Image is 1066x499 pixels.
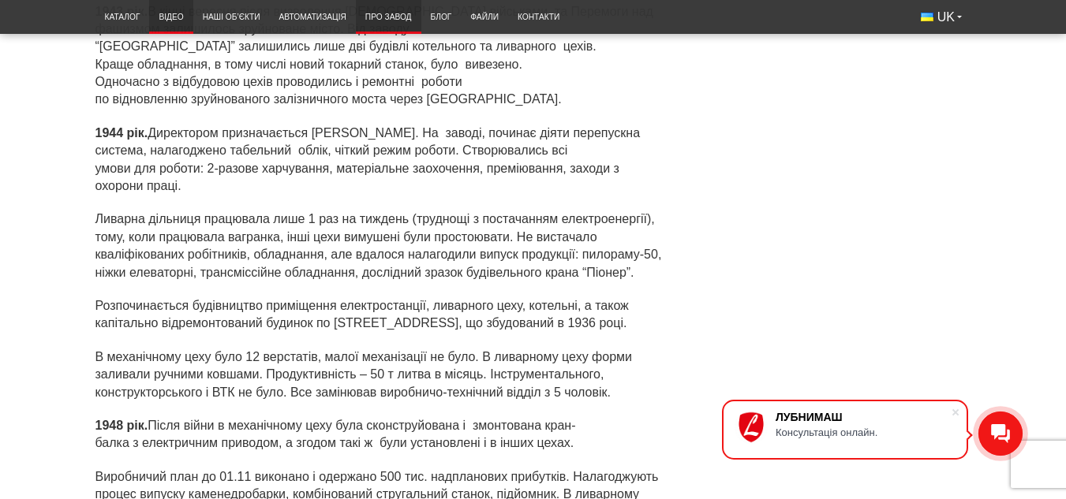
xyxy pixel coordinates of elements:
[776,426,951,438] div: Консультація онлайн.
[95,417,663,452] p: Після війни в механічному цеху була сконструйована і змонтована кран-балка з електричним приводом...
[95,125,663,196] p: Директором призначається [PERSON_NAME]. На заводі, починає діяти перепускна система, налагоджено ...
[937,9,955,26] span: UK
[193,4,270,30] a: Наші об’єкти
[95,348,663,401] p: В механічному цеху було 12 верстатів, малої механізації не було. В ливарному цеху форми заливали ...
[270,4,356,30] a: Автоматизація
[776,411,951,423] div: ЛУБНИМАШ
[921,13,933,21] img: Українська
[95,3,663,109] p: В кінці вересня після визволення [DEMOGRAPHIC_DATA] військами та Перемоги над фашизмом залишилось...
[149,4,193,30] a: Відео
[356,4,421,30] a: Про завод
[95,419,148,432] strong: 1948 рік.
[95,210,663,281] p: Ливарна дільниця працювала лише 1 раз на тиждень (труднощі з постачанням електроенергії), тому, к...
[508,4,569,30] a: Контакти
[421,4,462,30] a: Блог
[95,126,148,140] strong: 1944 рік.
[95,297,663,333] p: Розпочинається будівництво приміщення електростанції, ливарного цеху, котельні, а також капітальн...
[95,4,150,30] a: Каталог
[461,4,508,30] a: Файли
[911,4,971,31] button: UK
